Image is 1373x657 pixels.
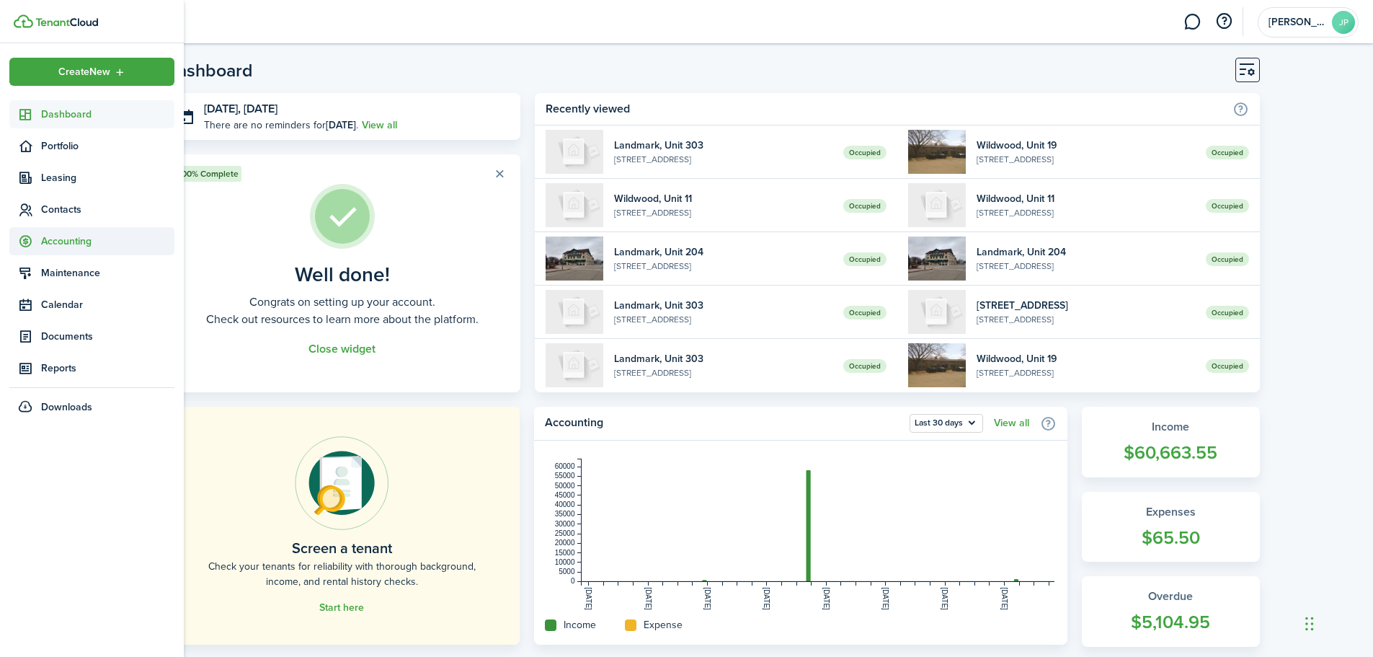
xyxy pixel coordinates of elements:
tspan: 40000 [555,501,575,508]
tspan: 15000 [555,549,575,557]
span: Occupied [843,306,887,319]
widget-list-item-title: Landmark, Unit 303 [614,298,832,313]
img: 1 [908,290,966,334]
img: 11 [546,183,603,227]
a: Income$60,663.55 [1082,407,1260,477]
span: Reports [41,361,174,376]
img: 303 [546,130,603,174]
span: Occupied [1206,252,1249,266]
widget-list-item-description: [STREET_ADDRESS] [977,366,1195,379]
img: 303 [546,290,603,334]
widget-list-item-description: [STREET_ADDRESS] [977,313,1195,326]
tspan: [DATE] [763,587,770,610]
button: Last 30 days [910,414,983,433]
span: Maintenance [41,265,174,281]
widget-list-item-title: Wildwood, Unit 11 [977,191,1195,206]
span: Contacts [41,202,174,217]
tspan: [DATE] [703,587,711,610]
b: [DATE] [326,118,356,133]
widget-list-item-description: [STREET_ADDRESS] [614,313,832,326]
span: Occupied [843,199,887,213]
widget-list-item-title: Landmark, Unit 303 [614,138,832,153]
span: Create New [58,67,110,77]
widget-list-item-description: [STREET_ADDRESS] [614,206,832,219]
a: Messaging [1178,4,1206,40]
widget-list-item-description: [STREET_ADDRESS] [977,206,1195,219]
widget-list-item-title: Wildwood, Unit 19 [977,351,1195,366]
span: Dashboard [41,107,174,122]
home-placeholder-description: Check your tenants for reliability with thorough background, income, and rental history checks. [197,559,487,589]
widget-list-item-description: [STREET_ADDRESS] [977,153,1195,166]
tspan: [DATE] [822,587,830,610]
a: View all [994,418,1029,429]
img: 204 [908,237,966,281]
a: View all [362,118,397,133]
span: Documents [41,329,174,344]
home-widget-title: Expense [644,617,683,632]
widget-list-item-title: Landmark, Unit 204 [614,244,832,260]
tspan: 55000 [555,472,575,480]
img: Online payments [295,436,388,530]
a: Dashboard [9,100,174,128]
tspan: 0 [571,577,575,585]
button: Open menu [9,58,174,86]
home-placeholder-title: Screen a tenant [292,537,392,559]
header-page-title: Dashboard [164,61,253,79]
span: Occupied [1206,306,1249,319]
img: TenantCloud [35,18,98,27]
widget-list-item-description: [STREET_ADDRESS] [614,260,832,273]
widget-stats-count: $65.50 [1096,524,1245,552]
tspan: 35000 [555,510,575,518]
widget-list-item-title: Wildwood, Unit 11 [614,191,832,206]
img: 19 [908,130,966,174]
a: Expenses$65.50 [1082,492,1260,563]
span: Occupied [1206,146,1249,159]
p: There are no reminders for . [204,118,358,133]
span: 100% Complete [178,167,239,180]
tspan: [DATE] [585,587,592,610]
widget-stats-title: Overdue [1096,588,1245,605]
widget-stats-title: Expenses [1096,503,1245,521]
button: Open menu [910,414,983,433]
widget-stats-count: $60,663.55 [1096,439,1245,467]
widget-list-item-description: [STREET_ADDRESS] [614,153,832,166]
a: Overdue$5,104.95 [1082,576,1260,647]
img: 11 [908,183,966,227]
span: Calendar [41,297,174,312]
tspan: [DATE] [941,587,948,610]
img: 19 [908,343,966,387]
tspan: [DATE] [881,587,889,610]
span: Portfolio [41,138,174,154]
well-done-description: Congrats on setting up your account. Check out resources to learn more about the platform. [206,294,479,328]
img: 303 [546,343,603,387]
img: 204 [546,237,603,281]
avatar-text: JP [1332,11,1355,34]
h3: [DATE], [DATE] [204,100,510,118]
span: Leasing [41,170,174,185]
tspan: 5000 [559,568,575,576]
widget-list-item-title: [STREET_ADDRESS] [977,298,1195,313]
tspan: 45000 [555,491,575,499]
span: Jerman Properties LLC [1268,17,1326,27]
button: Close widget [308,343,376,356]
home-widget-title: Accounting [545,414,902,433]
tspan: 10000 [555,558,575,566]
widget-list-item-title: Landmark, Unit 303 [614,351,832,366]
span: Occupied [843,146,887,159]
widget-list-item-title: Wildwood, Unit 19 [977,138,1195,153]
tspan: 20000 [555,539,575,547]
well-done-title: Well done! [295,263,390,286]
home-widget-title: Recently viewed [546,100,1225,118]
iframe: Chat Widget [1301,588,1373,657]
tspan: 50000 [555,482,575,490]
a: Start here [319,602,364,614]
widget-stats-count: $5,104.95 [1096,609,1245,636]
home-widget-title: Income [564,617,596,632]
tspan: 60000 [555,462,575,470]
img: TenantCloud [14,14,33,28]
button: Close [489,164,510,184]
div: Drag [1305,602,1314,645]
span: Occupied [1206,199,1249,213]
tspan: 30000 [555,520,575,528]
